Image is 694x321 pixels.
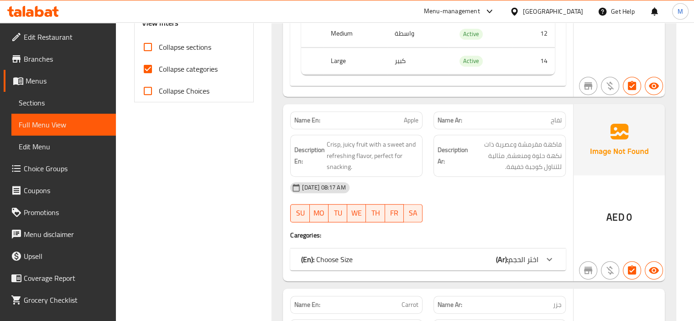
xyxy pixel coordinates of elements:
[24,163,109,174] span: Choice Groups
[424,6,480,17] div: Menu-management
[290,248,566,270] div: (En): Choose Size(Ar):اختر الحجم
[438,144,468,167] strong: Description Ar:
[623,77,641,95] button: Has choices
[508,253,538,266] span: اختر الحجم
[470,139,562,173] span: فاكهة مقرمشة وعصرية ذات نكهة حلوة ومنعشة، مثالية للتناول كوجبة خفيفة.
[11,114,116,136] a: Full Menu View
[24,229,109,240] span: Menu disclaimer
[310,204,329,222] button: MO
[512,47,555,74] td: 14
[606,208,624,226] span: AED
[579,261,597,279] button: Not branch specific item
[294,144,325,167] strong: Description En:
[159,85,209,96] span: Collapse Choices
[601,77,619,95] button: Purchased item
[645,261,663,279] button: Available
[24,53,109,64] span: Branches
[19,97,109,108] span: Sections
[11,136,116,158] a: Edit Menu
[512,21,555,47] td: 12
[402,300,418,310] span: Carrot
[327,139,418,173] span: Crisp, juicy fruit with a sweet and refreshing flavor, perfect for snacking.
[4,70,116,92] a: Menus
[24,207,109,218] span: Promotions
[404,204,423,222] button: SA
[298,183,349,192] span: [DATE] 08:17 AM
[301,254,353,265] p: Choose Size
[24,295,109,305] span: Grocery Checklist
[523,6,583,16] div: [GEOGRAPHIC_DATA]
[290,231,566,240] h4: Caregories:
[4,289,116,311] a: Grocery Checklist
[329,204,347,222] button: TU
[24,273,109,284] span: Coverage Report
[438,300,462,310] strong: Name Ar:
[4,267,116,289] a: Coverage Report
[313,206,325,220] span: MO
[438,116,462,125] strong: Name Ar:
[294,300,320,310] strong: Name En:
[24,251,109,262] span: Upsell
[159,63,218,74] span: Collapse categories
[19,141,109,152] span: Edit Menu
[579,77,597,95] button: Not branch specific item
[387,47,449,74] td: كبير
[387,21,449,47] td: واسطة
[294,206,306,220] span: SU
[389,206,400,220] span: FR
[11,92,116,114] a: Sections
[4,223,116,245] a: Menu disclaimer
[159,42,211,53] span: Collapse sections
[26,75,109,86] span: Menus
[459,56,483,67] div: Active
[366,204,385,222] button: TH
[459,29,483,40] div: Active
[645,77,663,95] button: Available
[24,32,109,42] span: Edit Restaurant
[294,116,320,125] strong: Name En:
[4,179,116,201] a: Coupons
[459,29,483,39] span: Active
[19,119,109,130] span: Full Menu View
[301,253,314,266] b: (En):
[370,206,381,220] span: TH
[385,204,404,222] button: FR
[404,116,418,125] span: Apple
[601,261,619,279] button: Purchased item
[324,47,387,74] th: Large
[142,18,179,28] h3: View filters
[678,6,683,16] span: M
[4,48,116,70] a: Branches
[24,185,109,196] span: Coupons
[4,201,116,223] a: Promotions
[574,104,665,175] img: Ae5nvW7+0k+MAAAAAElFTkSuQmCC
[623,261,641,279] button: Has choices
[290,204,309,222] button: SU
[4,245,116,267] a: Upsell
[407,206,419,220] span: SA
[626,208,632,226] span: 0
[4,158,116,179] a: Choice Groups
[553,300,562,310] span: جزر
[347,204,366,222] button: WE
[459,56,483,66] span: Active
[551,116,562,125] span: تفاح
[351,206,362,220] span: WE
[324,21,387,47] th: Medium
[4,26,116,48] a: Edit Restaurant
[332,206,344,220] span: TU
[496,253,508,266] b: (Ar):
